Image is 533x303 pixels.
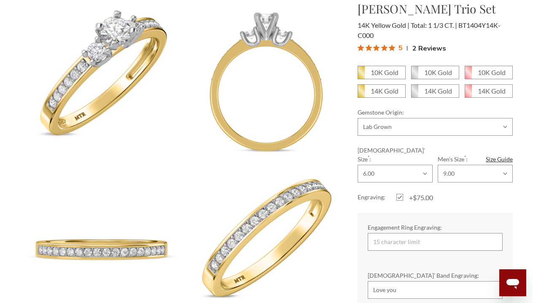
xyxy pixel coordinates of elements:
[412,85,459,97] span: 14K White Gold
[412,66,459,79] span: 10K White Gold
[21,1,182,162] img: Photo of Marline 1 1/3 ct tw. Lab Grown Round Solitaire Trio Set 14K Yellow Gold [BT1404YE-C000]
[478,68,506,76] em: 10K Gold
[465,66,512,79] span: 10K Rose Gold
[411,21,457,29] span: Total: 1 1/3 CT.
[368,281,503,299] input: 15 character limit
[486,155,513,164] a: Size Guide
[358,21,409,29] span: 14K Yellow Gold
[368,223,503,232] label: Engagement Ring Engraving:
[368,271,503,280] label: [DEMOGRAPHIC_DATA]’ Band Engraving:
[438,155,513,164] label: Men's Size :
[396,193,435,203] label: +$75.00
[358,146,433,164] label: [DEMOGRAPHIC_DATA]' Size :
[424,87,452,95] em: 14K Gold
[478,87,506,95] em: 14K Gold
[358,108,513,117] label: Gemstone Origin:
[358,193,396,203] label: Engraving:
[412,42,446,54] span: 2 Reviews
[371,87,398,95] em: 14K Gold
[183,1,344,162] img: Photo of Marline 1 1/3 ct tw. Lab Grown Round Solitaire Trio Set 14K Yellow Gold [BT1404YE-C000]
[499,269,526,296] iframe: Button to launch messaging window
[424,68,452,76] em: 10K Gold
[358,85,405,97] span: 14K Yellow Gold
[465,85,512,97] span: 14K Rose Gold
[368,233,503,251] input: 15 character limit
[358,42,446,54] button: Rated 5 out of 5 stars from 2 reviews. Jump to reviews.
[371,68,398,76] em: 10K Gold
[358,66,405,79] span: 10K Yellow Gold
[398,42,403,53] span: 5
